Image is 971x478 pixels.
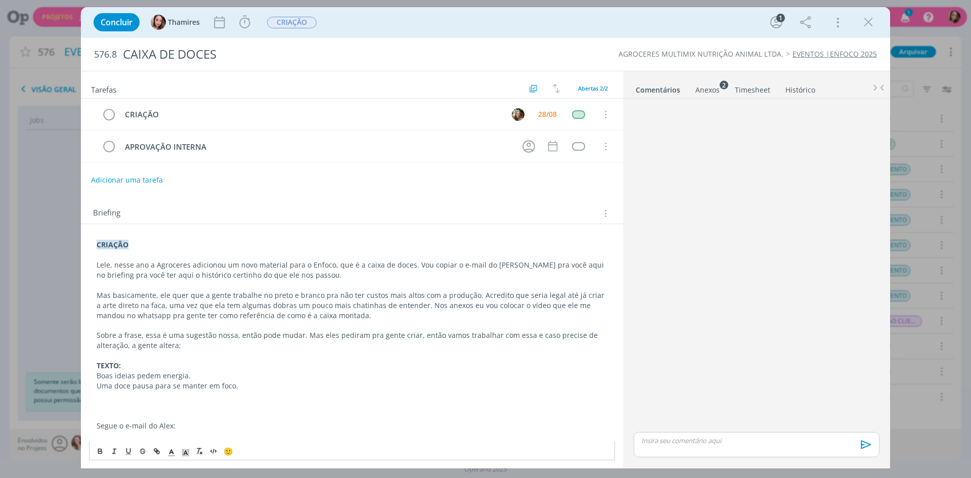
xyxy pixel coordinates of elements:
div: 1 [776,14,785,22]
span: 576.8 [94,49,117,60]
p: Mas basicamente, ele quer que a gente trabalhe no preto e branco pra não ter custos mais altos co... [97,290,607,321]
div: CRIAÇÃO [120,108,502,121]
p: Lele, nesse ano a Agroceres adicionou um novo material para o Enfoco, que é a caixa de doces. Vou... [97,260,607,280]
a: Timesheet [734,80,771,95]
button: L [510,107,525,122]
div: APROVAÇÃO INTERNA [120,141,513,153]
a: Histórico [785,80,816,95]
div: 28/08 [538,111,557,118]
div: Anexos [695,85,720,95]
span: 🙂 [224,446,233,456]
span: CRIAÇÃO [267,17,317,28]
button: TThamires [151,15,200,30]
strong: TEXTO: [97,361,121,370]
p: Uma doce pausa para se manter em foco. [97,381,607,391]
button: 🙂 [221,445,235,457]
p: Sobre a frase, essa é uma sugestão nossa, então pode mudar. Mas eles pediram pra gente criar, ent... [97,330,607,351]
span: Cor do Texto [164,445,179,457]
a: Comentários [635,80,681,95]
p: Boas ideias pedem energia. [97,371,607,381]
span: Cor de Fundo [179,445,193,457]
div: CAIXA DE DOCES [119,42,547,67]
span: Tarefas [91,82,116,95]
button: Adicionar uma tarefa [91,171,163,189]
button: 1 [768,14,784,30]
span: Abertas 2/2 [578,84,608,92]
img: T [151,15,166,30]
button: Concluir [94,13,140,31]
a: EVENTOS |ENFOCO 2025 [792,49,877,59]
span: Concluir [101,18,133,26]
a: AGROCERES MULTIMIX NUTRIÇÃO ANIMAL LTDA. [619,49,783,59]
div: dialog [81,7,890,468]
strong: CRIAÇÃO [97,240,128,249]
button: CRIAÇÃO [267,16,317,29]
span: Thamires [168,19,200,26]
img: arrow-down-up.svg [553,84,560,93]
span: Briefing [93,207,120,220]
img: L [512,108,524,121]
sup: 2 [720,80,728,89]
p: Segue o e-mail do Alex: [97,421,607,431]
